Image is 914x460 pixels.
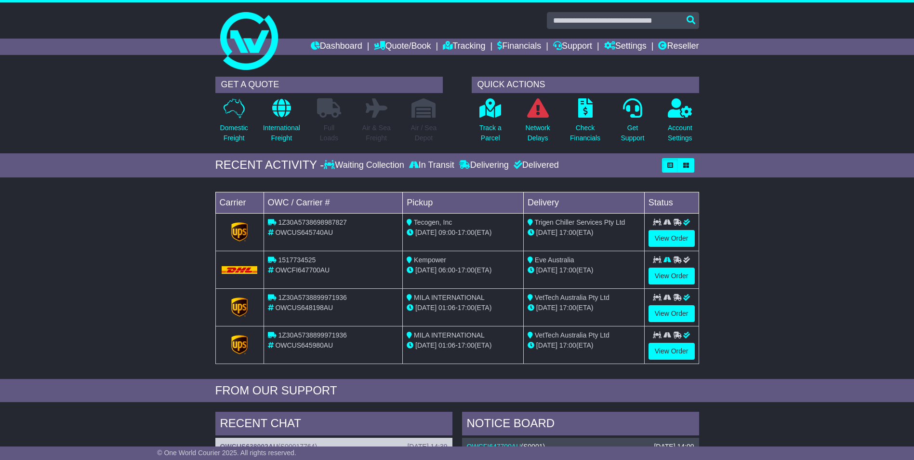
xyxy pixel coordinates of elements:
span: [DATE] [536,304,557,311]
p: Get Support [621,123,644,143]
td: Pickup [403,192,524,213]
span: [DATE] [536,229,557,236]
p: International Freight [263,123,300,143]
span: Tecogen, Inc [414,218,452,226]
div: [DATE] 14:39 [407,443,447,451]
span: 17:00 [559,341,576,349]
a: View Order [649,305,695,322]
div: NOTICE BOARD [462,412,699,438]
img: GetCarrierServiceLogo [231,298,248,317]
span: 17:00 [559,304,576,311]
span: 09:00 [438,229,455,236]
td: Status [644,192,699,213]
span: MILA INTERNATIONAL [414,294,485,301]
div: (ETA) [528,228,640,238]
span: 17:00 [458,266,475,274]
img: DHL.png [222,266,258,274]
span: [DATE] [415,304,437,311]
p: Domestic Freight [220,123,248,143]
td: Delivery [523,192,644,213]
a: AccountSettings [667,98,693,149]
span: 01:06 [438,304,455,311]
div: - (ETA) [407,265,519,275]
a: Quote/Book [374,39,431,55]
p: Account Settings [668,123,692,143]
div: Waiting Collection [324,160,406,171]
span: 1Z30A5738698987827 [278,218,346,226]
span: OWCUS645980AU [275,341,333,349]
div: Delivering [457,160,511,171]
div: GET A QUOTE [215,77,443,93]
span: OWCUS648198AU [275,304,333,311]
span: 1517734525 [278,256,316,264]
a: Settings [604,39,647,55]
span: 17:00 [458,341,475,349]
p: Air / Sea Depot [411,123,437,143]
a: View Order [649,230,695,247]
a: InternationalFreight [263,98,301,149]
span: 17:00 [458,229,475,236]
div: (ETA) [528,265,640,275]
div: [DATE] 14:00 [654,443,694,451]
div: ( ) [467,443,694,451]
span: OWCFI647700AU [275,266,330,274]
a: Tracking [443,39,485,55]
p: Air & Sea Freight [362,123,391,143]
p: Check Financials [570,123,600,143]
span: [DATE] [536,341,557,349]
span: © One World Courier 2025. All rights reserved. [157,449,296,457]
span: S0001 [523,443,543,450]
a: NetworkDelays [525,98,550,149]
a: CheckFinancials [570,98,601,149]
div: Delivered [511,160,559,171]
span: Trigen Chiller Services Pty Ltd [535,218,625,226]
a: GetSupport [620,98,645,149]
span: Kempower [414,256,446,264]
div: - (ETA) [407,303,519,313]
div: QUICK ACTIONS [472,77,699,93]
div: (ETA) [528,303,640,313]
span: MILA INTERNATIONAL [414,331,485,339]
a: DomesticFreight [219,98,248,149]
span: 1Z30A5738899971936 [278,294,346,301]
div: RECENT CHAT [215,412,452,438]
td: OWC / Carrier # [264,192,403,213]
a: OWCFI647700AU [467,443,521,450]
p: Network Delays [525,123,550,143]
p: Full Loads [317,123,341,143]
div: - (ETA) [407,228,519,238]
span: VetTech Australia Pty Ltd [535,294,609,301]
a: View Order [649,343,695,360]
span: [DATE] [415,341,437,349]
span: 01:06 [438,341,455,349]
div: RECENT ACTIVITY - [215,158,324,172]
a: View Order [649,268,695,284]
span: S00017764 [280,443,315,450]
span: 06:00 [438,266,455,274]
a: Financials [497,39,541,55]
span: 1Z30A5738899971936 [278,331,346,339]
span: 17:00 [559,266,576,274]
span: [DATE] [536,266,557,274]
div: FROM OUR SUPPORT [215,384,699,398]
td: Carrier [215,192,264,213]
img: GetCarrierServiceLogo [231,222,248,242]
span: [DATE] [415,229,437,236]
div: (ETA) [528,340,640,351]
span: [DATE] [415,266,437,274]
a: Track aParcel [479,98,502,149]
span: 17:00 [458,304,475,311]
span: 17:00 [559,229,576,236]
div: In Transit [407,160,457,171]
div: ( ) [220,443,448,451]
img: GetCarrierServiceLogo [231,335,248,354]
a: OWCUS638002AU [220,443,278,450]
a: Support [553,39,592,55]
span: Eve Australia [535,256,574,264]
p: Track a Parcel [479,123,502,143]
span: VetTech Australia Pty Ltd [535,331,609,339]
span: OWCUS645740AU [275,229,333,236]
a: Reseller [658,39,699,55]
a: Dashboard [311,39,362,55]
div: - (ETA) [407,340,519,351]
